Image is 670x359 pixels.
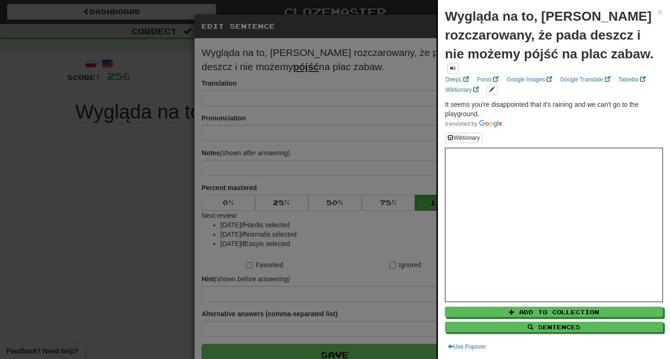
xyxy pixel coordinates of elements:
[657,7,663,17] span: ×
[557,74,613,85] a: Google Translate
[445,342,489,352] button: Use Popover
[445,9,654,61] strong: Wygląda na to, [PERSON_NAME] rozczarowany, że pada deszcz i nie możemy pójść na plac zabaw.
[443,85,482,95] a: Wiktionary
[445,322,663,332] button: Sentences
[486,85,498,95] button: edit links
[445,101,639,118] span: It seems you're disappointed that it's raining and we can't go to the playground.
[445,133,483,143] button: Wiktionary
[474,74,501,85] a: Forvo
[504,74,555,85] a: Google Images
[445,307,663,317] button: Add to Collection
[445,120,502,128] img: Color short
[615,74,648,85] a: Tatoeba
[443,74,472,85] a: DeepL
[657,7,663,17] button: Close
